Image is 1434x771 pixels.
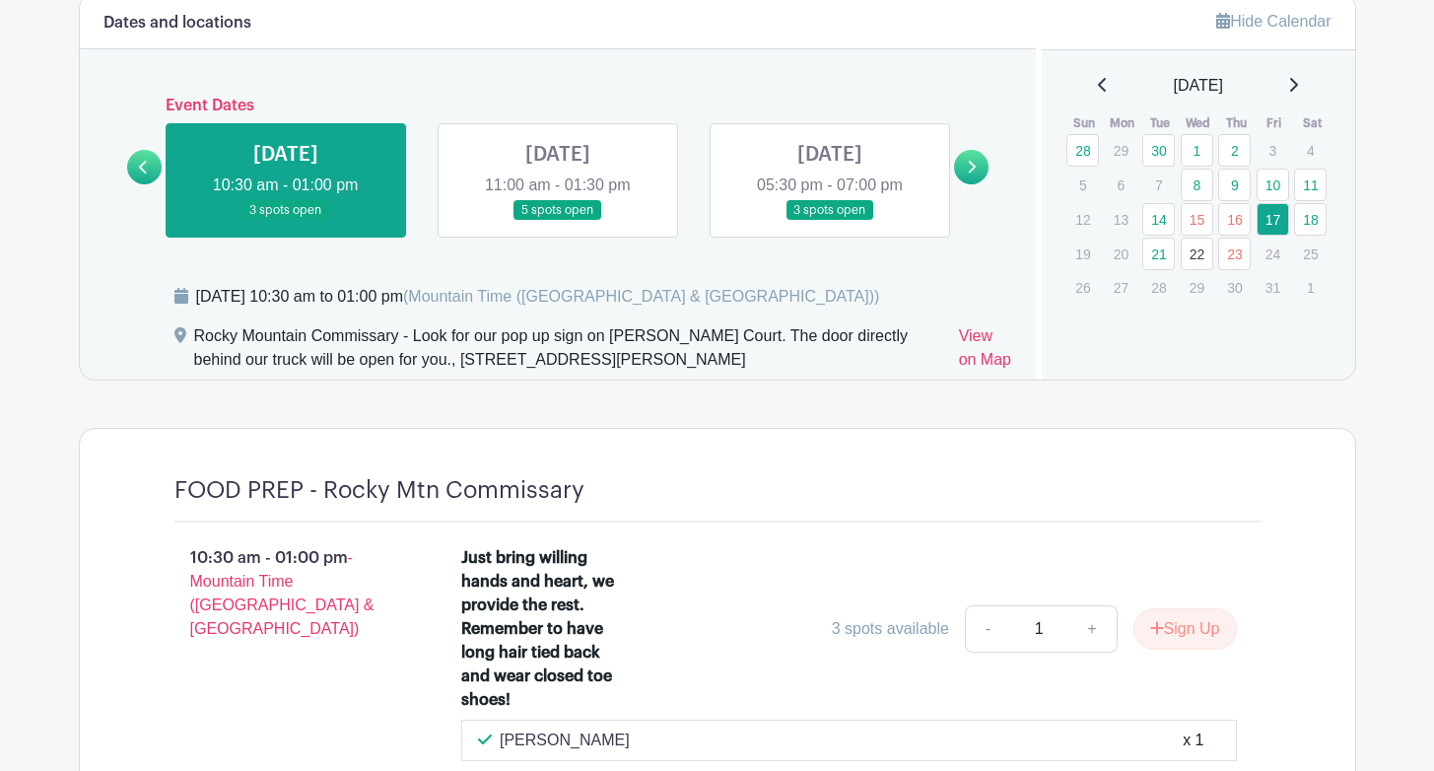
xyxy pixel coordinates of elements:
[194,324,943,380] div: Rocky Mountain Commissary - Look for our pop up sign on [PERSON_NAME] Court. The door directly be...
[959,324,1012,380] a: View on Map
[403,288,879,305] span: (Mountain Time ([GEOGRAPHIC_DATA] & [GEOGRAPHIC_DATA]))
[1256,113,1294,133] th: Fri
[1294,169,1327,201] a: 11
[1066,239,1099,269] p: 19
[1181,238,1213,270] a: 22
[1257,239,1289,269] p: 24
[1142,272,1175,303] p: 28
[1105,239,1137,269] p: 20
[196,285,880,309] div: [DATE] 10:30 am to 01:00 pm
[103,14,251,33] h6: Dates and locations
[1181,272,1213,303] p: 29
[1181,134,1213,167] a: 1
[832,617,949,641] div: 3 spots available
[500,729,630,752] p: [PERSON_NAME]
[1066,134,1099,167] a: 28
[1294,272,1327,303] p: 1
[461,546,632,712] div: Just bring willing hands and heart, we provide the rest. Remember to have long hair tied back and...
[1104,113,1142,133] th: Mon
[162,97,955,115] h6: Event Dates
[1181,169,1213,201] a: 8
[143,538,431,649] p: 10:30 am - 01:00 pm
[1257,169,1289,201] a: 10
[1105,204,1137,235] p: 13
[1180,113,1218,133] th: Wed
[1067,605,1117,653] a: +
[1216,13,1331,30] a: Hide Calendar
[1294,203,1327,236] a: 18
[174,476,584,505] h4: FOOD PREP - Rocky Mtn Commissary
[1294,239,1327,269] p: 25
[1257,203,1289,236] a: 17
[1142,238,1175,270] a: 21
[1066,204,1099,235] p: 12
[1218,169,1251,201] a: 9
[1066,170,1099,200] p: 5
[1181,203,1213,236] a: 15
[1105,135,1137,166] p: 29
[1141,113,1180,133] th: Tue
[1066,272,1099,303] p: 26
[1065,113,1104,133] th: Sun
[1174,74,1223,98] span: [DATE]
[1218,203,1251,236] a: 16
[1218,238,1251,270] a: 23
[1142,170,1175,200] p: 7
[1218,272,1251,303] p: 30
[1293,113,1332,133] th: Sat
[1105,272,1137,303] p: 27
[1257,272,1289,303] p: 31
[965,605,1010,653] a: -
[1105,170,1137,200] p: 6
[1133,608,1237,650] button: Sign Up
[1142,203,1175,236] a: 14
[1257,135,1289,166] p: 3
[1294,135,1327,166] p: 4
[1218,134,1251,167] a: 2
[1217,113,1256,133] th: Thu
[1183,729,1203,752] div: x 1
[190,549,375,637] span: - Mountain Time ([GEOGRAPHIC_DATA] & [GEOGRAPHIC_DATA])
[1142,134,1175,167] a: 30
